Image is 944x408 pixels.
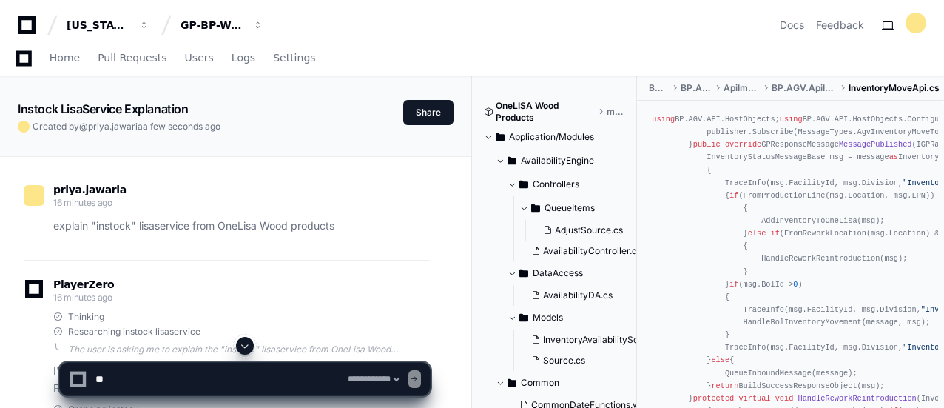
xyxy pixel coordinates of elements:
span: Logs [232,53,255,62]
div: [US_STATE] Pacific [67,18,130,33]
button: Feedback [816,18,864,33]
svg: Directory [531,199,540,217]
span: override [725,140,761,149]
button: Application/Modules [484,125,626,149]
span: PlayerZero [53,280,114,289]
span: OneLISA Wood Products [496,100,595,124]
span: priya.jawaria [88,121,143,132]
a: Users [185,41,214,76]
a: Pull Requests [98,41,166,76]
span: 16 minutes ago [53,292,112,303]
span: Controllers [533,178,579,190]
span: using [780,115,803,124]
p: explain "instock" lisaservice from OneLisa Wood products [53,218,430,235]
button: Share [403,100,454,125]
span: public [693,140,721,149]
span: ApiImplementations [724,82,760,94]
span: priya.jawaria [53,184,127,195]
span: using [652,115,675,124]
span: BP AGV API [649,82,669,94]
a: Settings [273,41,315,76]
span: AvailabilityEngine [521,155,594,167]
span: Thinking [68,311,104,323]
span: Settings [273,53,315,62]
span: if [771,229,780,238]
span: AdjustSource.cs [555,224,623,236]
svg: Directory [508,152,516,170]
span: if [729,280,738,289]
button: AvailabilityEngine [496,149,638,173]
svg: Directory [519,309,528,327]
span: BP.AGV.ApiImplementation.Base [772,82,837,94]
span: if [729,191,738,200]
a: Home [50,41,80,76]
span: Models [533,312,563,324]
span: InventoryAvailabilitySource.cs [543,334,670,346]
button: Controllers [508,173,650,196]
span: AvailabilityController.cs [543,245,641,257]
app-text-character-animate: Instock LisaService Explanation [18,101,189,116]
span: else [748,229,766,238]
svg: Directory [519,264,528,282]
button: QueueItems [519,196,650,220]
span: DataAccess [533,267,583,279]
button: GP-BP-WoodProducts [175,12,269,39]
span: @ [79,121,88,132]
div: GP-BP-WoodProducts [181,18,244,33]
button: AvailabilityController.cs [525,241,641,261]
span: 0 [793,280,798,289]
span: QueueItems [545,202,595,214]
span: a few seconds ago [143,121,220,132]
button: AdjustSource.cs [537,220,641,241]
svg: Directory [519,175,528,193]
span: InventoryMoveApi.cs [849,82,940,94]
span: AvailabilityDA.cs [543,290,613,301]
span: 16 minutes ago [53,197,112,208]
span: BP.AGV.API-Dev [681,82,712,94]
button: Models [508,306,650,330]
a: Logs [232,41,255,76]
svg: Directory [496,128,505,146]
span: Application/Modules [509,131,594,143]
button: [US_STATE] Pacific [61,12,155,39]
span: Pull Requests [98,53,166,62]
span: MessagePublished [839,140,912,149]
button: DataAccess [508,261,650,285]
span: as [889,153,898,161]
a: Docs [780,18,804,33]
span: Created by [33,121,220,133]
span: Users [185,53,214,62]
span: main [607,106,627,118]
button: InventoryAvailabilitySource.cs [525,330,653,350]
button: AvailabilityDA.cs [525,285,641,306]
span: Researching instock lisaservice [68,326,200,338]
span: Home [50,53,80,62]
